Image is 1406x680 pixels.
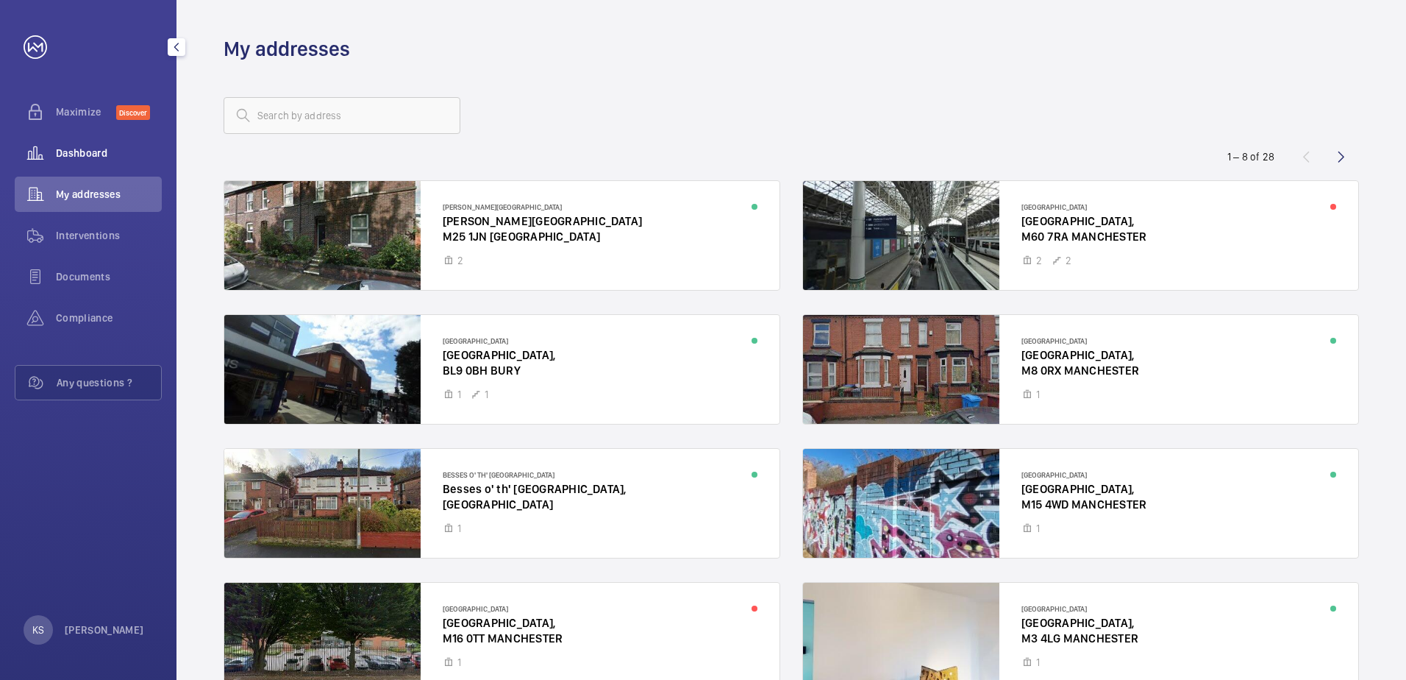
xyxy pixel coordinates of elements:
p: KS [32,623,44,637]
input: Search by address [224,97,460,134]
span: Maximize [56,105,116,119]
span: Dashboard [56,146,162,160]
span: My addresses [56,187,162,202]
div: 1 – 8 of 28 [1227,149,1274,164]
h1: My addresses [224,35,350,63]
p: [PERSON_NAME] [65,623,144,637]
span: Discover [116,105,150,120]
span: Documents [56,269,162,284]
span: Any questions ? [57,375,161,390]
span: Compliance [56,311,162,325]
span: Interventions [56,228,162,243]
